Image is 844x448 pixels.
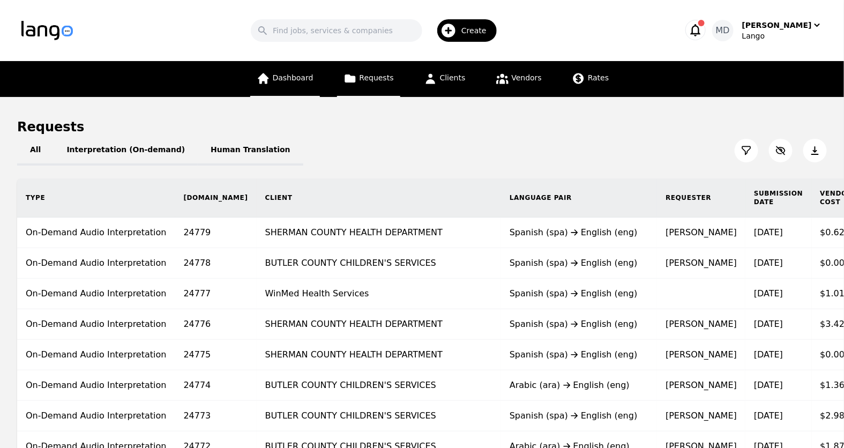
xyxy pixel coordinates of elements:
[735,139,758,162] button: Filter
[745,178,811,218] th: Submission Date
[754,380,783,390] time: [DATE]
[21,21,73,40] img: Logo
[337,61,400,97] a: Requests
[716,24,730,37] span: MD
[257,279,501,309] td: WinMed Health Services
[657,309,745,340] td: [PERSON_NAME]
[175,178,257,218] th: [DOMAIN_NAME]
[657,178,745,218] th: Requester
[510,287,648,300] div: Spanish (spa) English (eng)
[754,410,783,421] time: [DATE]
[742,20,812,31] div: [PERSON_NAME]
[803,139,827,162] button: Export Jobs
[501,178,657,218] th: Language Pair
[489,61,548,97] a: Vendors
[440,73,466,82] span: Clients
[17,218,175,248] td: On-Demand Audio Interpretation
[198,136,303,166] button: Human Translation
[754,227,783,237] time: [DATE]
[712,20,823,41] button: MD[PERSON_NAME]Lango
[273,73,313,82] span: Dashboard
[251,19,422,42] input: Find jobs, services & companies
[657,370,745,401] td: [PERSON_NAME]
[657,340,745,370] td: [PERSON_NAME]
[510,348,648,361] div: Spanish (spa) English (eng)
[512,73,542,82] span: Vendors
[769,139,793,162] button: Customize Column View
[257,340,501,370] td: SHERMAN COUNTY HEALTH DEPARTMENT
[17,248,175,279] td: On-Demand Audio Interpretation
[257,248,501,279] td: BUTLER COUNTY CHILDREN'S SERVICES
[461,25,494,36] span: Create
[175,309,257,340] td: 24776
[175,370,257,401] td: 24774
[510,409,648,422] div: Spanish (spa) English (eng)
[17,309,175,340] td: On-Demand Audio Interpretation
[17,401,175,431] td: On-Demand Audio Interpretation
[510,379,648,392] div: Arabic (ara) English (eng)
[17,178,175,218] th: Type
[17,340,175,370] td: On-Demand Audio Interpretation
[257,178,501,218] th: Client
[754,288,783,298] time: [DATE]
[54,136,198,166] button: Interpretation (On-demand)
[17,118,84,136] h1: Requests
[510,257,648,270] div: Spanish (spa) English (eng)
[588,73,609,82] span: Rates
[657,218,745,248] td: [PERSON_NAME]
[257,401,501,431] td: BUTLER COUNTY CHILDREN'S SERVICES
[17,136,54,166] button: All
[175,279,257,309] td: 24777
[257,370,501,401] td: BUTLER COUNTY CHILDREN'S SERVICES
[422,15,503,46] button: Create
[257,218,501,248] td: SHERMAN COUNTY HEALTH DEPARTMENT
[360,73,394,82] span: Requests
[175,248,257,279] td: 24778
[657,248,745,279] td: [PERSON_NAME]
[175,218,257,248] td: 24779
[754,319,783,329] time: [DATE]
[17,279,175,309] td: On-Demand Audio Interpretation
[742,31,823,41] div: Lango
[175,340,257,370] td: 24775
[754,258,783,268] time: [DATE]
[175,401,257,431] td: 24773
[565,61,615,97] a: Rates
[510,318,648,331] div: Spanish (spa) English (eng)
[250,61,320,97] a: Dashboard
[17,370,175,401] td: On-Demand Audio Interpretation
[754,349,783,360] time: [DATE]
[510,226,648,239] div: Spanish (spa) English (eng)
[257,309,501,340] td: SHERMAN COUNTY HEALTH DEPARTMENT
[657,401,745,431] td: [PERSON_NAME]
[417,61,472,97] a: Clients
